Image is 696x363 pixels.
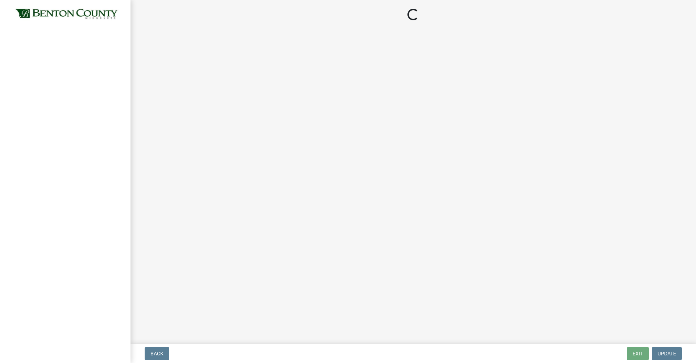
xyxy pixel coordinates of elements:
[145,347,169,360] button: Back
[14,8,119,21] img: Benton County, Minnesota
[627,347,649,360] button: Exit
[150,351,163,356] span: Back
[658,351,676,356] span: Update
[652,347,682,360] button: Update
